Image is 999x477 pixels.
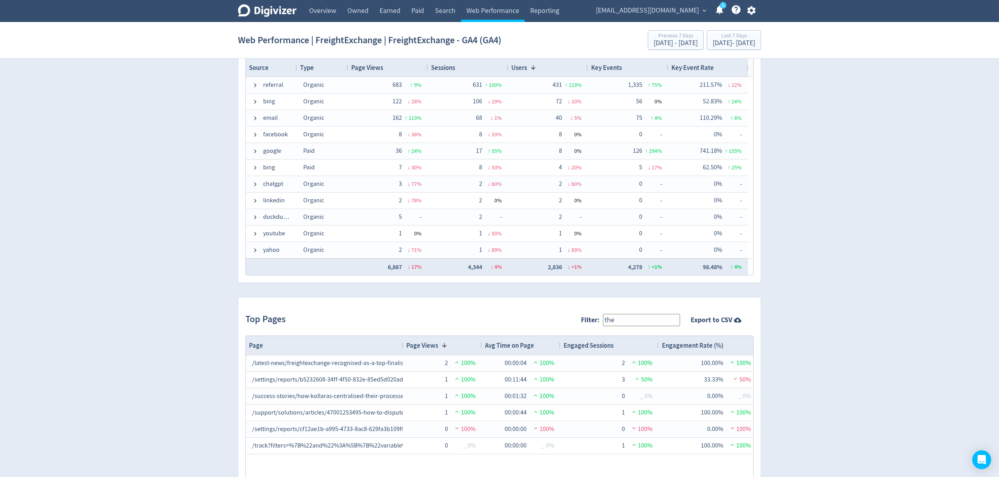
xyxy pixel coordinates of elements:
img: positive-performance.svg [728,442,736,448]
span: 6,867 [388,263,402,271]
span: 8 [559,147,562,155]
span: 741.18% [700,147,722,155]
span: 56 [636,97,642,105]
span: ↑ [645,147,648,154]
span: 9 % [414,81,422,88]
div: 2 [605,356,625,371]
div: 100.00% [701,438,723,453]
div: /success-stories/how-kollaras-centralised-their-processes-and-data-with-freightexchange [252,389,397,404]
div: 1 [428,405,448,420]
span: 631 [473,81,482,89]
span: 0 [639,229,642,237]
span: Organic [303,114,324,122]
div: 00:01:32 [505,389,527,404]
span: Paid [303,147,315,155]
h1: Web Performance | FreightExchange | FreightExchange - GA4 (GA4) [238,28,501,53]
span: ↓ [568,263,570,271]
span: - [722,127,742,142]
span: _ 0% [463,442,476,449]
span: ↓ [407,131,410,138]
span: Organic [303,213,324,221]
span: _ 0% [738,392,751,400]
span: 6 % [734,114,742,121]
span: 4 [559,163,562,171]
span: 100% [728,425,751,433]
span: 30 % [411,164,422,171]
span: 683 [393,81,402,89]
span: ↓ [488,164,490,171]
span: 0 [639,180,642,188]
span: ↓ [490,114,493,121]
div: Last 7 Days [713,33,755,40]
span: 0 % [414,230,422,237]
span: ↑ [410,81,413,88]
span: 110.29% [700,114,722,122]
span: - [722,193,742,208]
div: 0 [605,422,625,437]
span: 89 % [492,246,502,253]
img: positive-performance.svg [630,442,638,448]
strong: Export to CSV [691,315,732,325]
span: 1 [479,246,482,254]
span: - [562,209,582,225]
div: 00:00:00 [505,422,527,437]
img: negative-performance.svg [630,425,638,431]
span: Users [511,63,527,72]
img: negative-performance.svg [453,425,461,431]
span: 17 % [652,164,662,171]
span: - [722,226,742,241]
span: 0% [714,229,722,237]
div: 00:00:04 [505,356,527,371]
img: negative-performance.svg [728,425,736,431]
span: 100% [453,425,476,433]
span: 8 [399,130,402,138]
span: 4,344 [468,263,482,271]
span: 0 % [574,131,582,138]
span: 0 [639,196,642,204]
span: 1,335 [628,81,642,89]
span: ↓ [407,263,410,271]
span: 100% [453,359,476,367]
span: 7 [399,163,402,171]
span: 25 % [732,164,742,171]
span: 0 [639,130,642,138]
span: bing [263,160,275,175]
span: Page Views [351,63,383,72]
span: expand_more [701,7,708,14]
span: 0 [639,246,642,254]
button: Last 7 Days[DATE]- [DATE] [707,30,761,50]
span: ↓ [407,246,410,253]
span: 0 [639,213,642,221]
div: /latest-news/freightexchange-recognised-as-a-top-finalist-in-the-australian-logistics-council-awa... [252,356,397,371]
span: 122 [393,97,402,105]
span: 100% [532,359,554,367]
span: 4 % [654,114,662,121]
img: positive-performance.svg [532,409,540,415]
span: 17 [476,147,482,155]
span: Source [249,63,269,72]
span: 72 [556,97,562,105]
img: positive-performance.svg [453,359,461,365]
span: 36 [396,147,402,155]
span: Organic [303,196,324,204]
span: 100% [728,359,751,367]
span: - [642,176,662,192]
span: ↓ [570,114,573,121]
span: 8 [559,130,562,138]
span: Engagement Rate (%) [662,341,723,350]
span: 294 % [649,147,662,154]
span: ↓ [488,180,490,187]
img: positive-performance.svg [630,359,638,365]
span: 8 [479,130,482,138]
span: 24 % [411,147,422,154]
span: 2 [559,196,562,204]
span: 2 [479,213,482,221]
span: 100% [453,392,476,400]
span: 60 % [492,180,502,187]
span: 62.50% [703,163,722,171]
text: 1 [722,3,724,8]
img: negative-performance.svg [732,376,739,382]
span: ↑ [407,147,410,154]
span: ↓ [488,131,490,138]
label: Filter: [581,315,603,325]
